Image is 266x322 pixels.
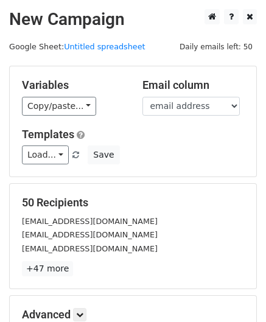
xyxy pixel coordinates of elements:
a: Daily emails left: 50 [175,42,257,51]
h5: Advanced [22,308,244,321]
small: [EMAIL_ADDRESS][DOMAIN_NAME] [22,244,158,253]
small: Google Sheet: [9,42,145,51]
h5: Variables [22,79,124,92]
span: Daily emails left: 50 [175,40,257,54]
a: Load... [22,145,69,164]
h2: New Campaign [9,9,257,30]
a: Templates [22,128,74,141]
small: [EMAIL_ADDRESS][DOMAIN_NAME] [22,230,158,239]
a: +47 more [22,261,73,276]
small: [EMAIL_ADDRESS][DOMAIN_NAME] [22,217,158,226]
h5: Email column [142,79,245,92]
a: Untitled spreadsheet [64,42,145,51]
button: Save [88,145,119,164]
a: Copy/paste... [22,97,96,116]
h5: 50 Recipients [22,196,244,209]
